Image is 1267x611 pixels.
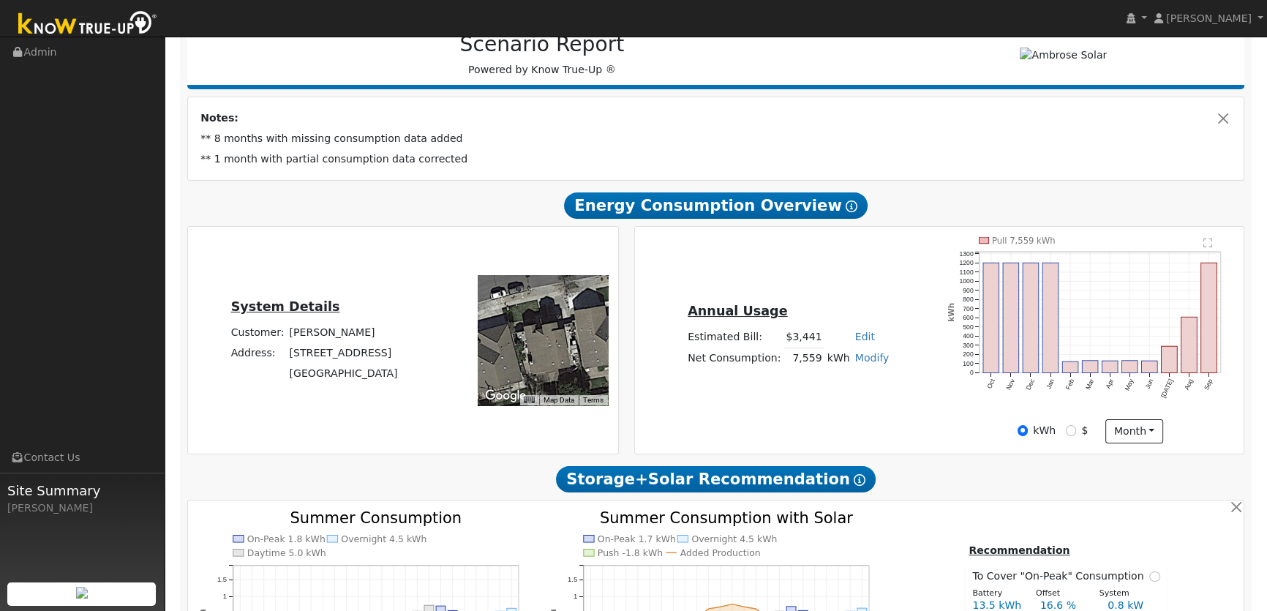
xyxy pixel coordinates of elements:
text: 1.5 [217,575,227,583]
i: Show Help [846,200,857,212]
div: Offset [1028,588,1091,600]
circle: onclick="" [742,605,745,608]
td: [GEOGRAPHIC_DATA] [287,364,400,384]
a: Open this area in Google Maps (opens a new window) [481,386,530,405]
text: Dec [1024,377,1036,391]
text: Overnight 4.5 kWh [341,533,426,544]
button: month [1105,419,1163,444]
text: 1.5 [567,575,576,583]
circle: onclick="" [719,605,722,608]
text: Summer Consumption [290,509,462,527]
strong: Notes: [200,112,238,124]
span: To Cover "On-Peak" Consumption [972,569,1149,584]
span: [PERSON_NAME] [1166,12,1252,24]
text: 400 [963,332,974,340]
button: Map Data [544,395,574,405]
td: Estimated Bill: [685,327,783,348]
td: ** 1 month with partial consumption data corrected [198,149,1234,170]
td: Address: [228,342,287,363]
text: [DATE] [1159,378,1175,399]
td: Net Consumption: [685,348,783,369]
text: Pull 7,559 kWh [992,235,1056,245]
td: kWh [824,348,852,369]
text: Daytime 5.0 kWh [247,547,326,558]
text: Jan [1045,378,1056,390]
rect: onclick="" [1162,346,1178,372]
img: Know True-Up [11,8,165,41]
text: Mar [1084,378,1095,391]
td: 7,559 [783,348,824,369]
span: Energy Consumption Overview [564,192,867,219]
text: Summer Consumption with Solar [600,509,854,527]
label: kWh [1033,423,1056,438]
text: kWh [946,303,955,322]
button: Close [1216,110,1231,126]
text: Added Production [680,547,761,558]
text: Aug [1183,378,1195,391]
input: $ [1066,425,1076,435]
circle: onclick="" [754,607,757,610]
rect: onclick="" [1023,263,1039,372]
td: [PERSON_NAME] [287,322,400,342]
text: Nov [1004,377,1016,391]
text: Overnight 4.5 kWh [691,533,777,544]
circle: onclick="" [707,607,710,610]
label: $ [1081,423,1088,438]
text: 100 [963,360,974,367]
rect: onclick="" [1102,361,1118,372]
div: System [1091,588,1155,600]
text: Push -1.8 kWh [597,547,662,558]
text: 1000 [959,277,973,285]
text: 1100 [959,268,973,275]
text: Feb [1064,378,1075,391]
td: [STREET_ADDRESS] [287,342,400,363]
rect: onclick="" [1121,361,1138,373]
td: $3,441 [783,327,824,348]
text: Sep [1203,378,1214,391]
text: Apr [1104,378,1115,390]
div: [PERSON_NAME] [7,501,157,516]
text: 0 [970,369,974,376]
a: Edit [855,331,875,342]
span: Site Summary [7,481,157,501]
td: Customer: [228,322,287,342]
u: Annual Usage [688,304,787,318]
td: ** 8 months with missing consumption data added [198,129,1234,149]
text: 1300 [959,250,973,257]
img: Google [481,386,530,405]
rect: onclick="" [1181,317,1198,372]
span: Storage+Solar Recommendation [556,466,875,492]
text: 1 [223,592,227,600]
text: On-Peak 1.8 kWh [247,533,326,544]
img: retrieve [76,587,88,599]
text: Oct [985,378,996,390]
rect: onclick="" [983,263,999,372]
div: Powered by Know True-Up ® [195,32,890,78]
h2: Scenario Report [202,32,882,57]
a: Modify [855,352,890,364]
circle: onclick="" [731,603,734,606]
text: 700 [963,304,974,312]
rect: onclick="" [1003,263,1019,372]
text: 600 [963,314,974,321]
rect: onclick="" [1062,361,1078,372]
input: kWh [1018,425,1028,435]
rect: onclick="" [1082,361,1098,373]
text: 300 [963,341,974,348]
rect: onclick="" [1042,263,1059,372]
rect: onclick="" [1201,263,1217,372]
div: Battery [965,588,1029,600]
u: Recommendation [969,544,1069,556]
text: 200 [963,351,974,358]
text: 900 [963,286,974,293]
text: 1200 [959,259,973,266]
img: Ambrose Solar [1020,48,1107,63]
text: May [1123,377,1135,391]
rect: onclick="" [1142,361,1158,372]
u: System Details [231,299,340,314]
text: On-Peak 1.7 kWh [597,533,675,544]
text: 500 [963,323,974,330]
button: Keyboard shortcuts [524,395,534,405]
a: Terms (opens in new tab) [583,396,604,404]
text:  [1204,238,1214,248]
